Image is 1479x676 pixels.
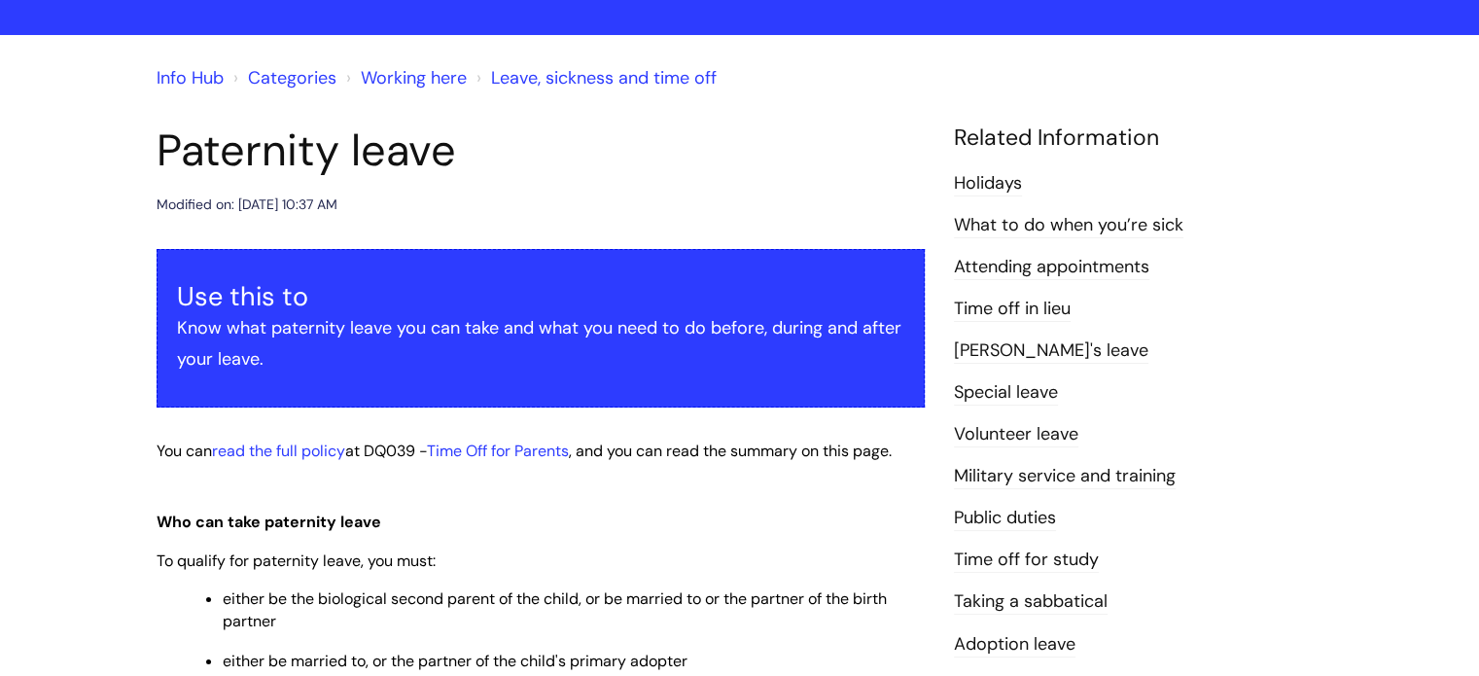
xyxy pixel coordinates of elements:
a: Special leave [954,380,1058,406]
span: You can at DQ039 - , and you can read the summary on this page. [157,441,892,461]
span: either be the biological second parent of the child, or be married to or the partner of the birth... [223,588,887,630]
div: Modified on: [DATE] 10:37 AM [157,193,337,217]
h1: Paternity leave [157,125,925,177]
a: read the full policy [212,441,345,461]
a: Adoption leave [954,632,1075,658]
a: Public duties [954,506,1056,531]
span: Who can take paternity leave [157,512,381,532]
a: [PERSON_NAME]'s leave [954,338,1148,364]
a: Taking a sabbatical [954,589,1108,615]
h3: Use this to [177,281,904,312]
a: Holidays [954,171,1022,196]
li: Leave, sickness and time off [472,62,717,93]
a: Military service and training [954,464,1176,489]
a: Time off for study [954,548,1099,573]
li: Solution home [229,62,336,93]
a: Volunteer leave [954,422,1078,447]
span: either be married to, or the partner of the child's primary adopter [223,651,687,671]
a: Categories [248,66,336,89]
a: What to do when you’re sick [954,213,1183,238]
span: To qualify for paternity leave, you must: [157,551,436,571]
li: Working here [341,62,467,93]
a: Time Off for Parents [427,441,569,461]
h4: Related Information [954,125,1323,152]
a: Working here [361,66,467,89]
a: Time off in lieu [954,297,1071,322]
a: Leave, sickness and time off [491,66,717,89]
a: Info Hub [157,66,224,89]
p: Know what paternity leave you can take and what you need to do before, during and after your leave. [177,312,904,375]
a: Attending appointments [954,255,1149,280]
